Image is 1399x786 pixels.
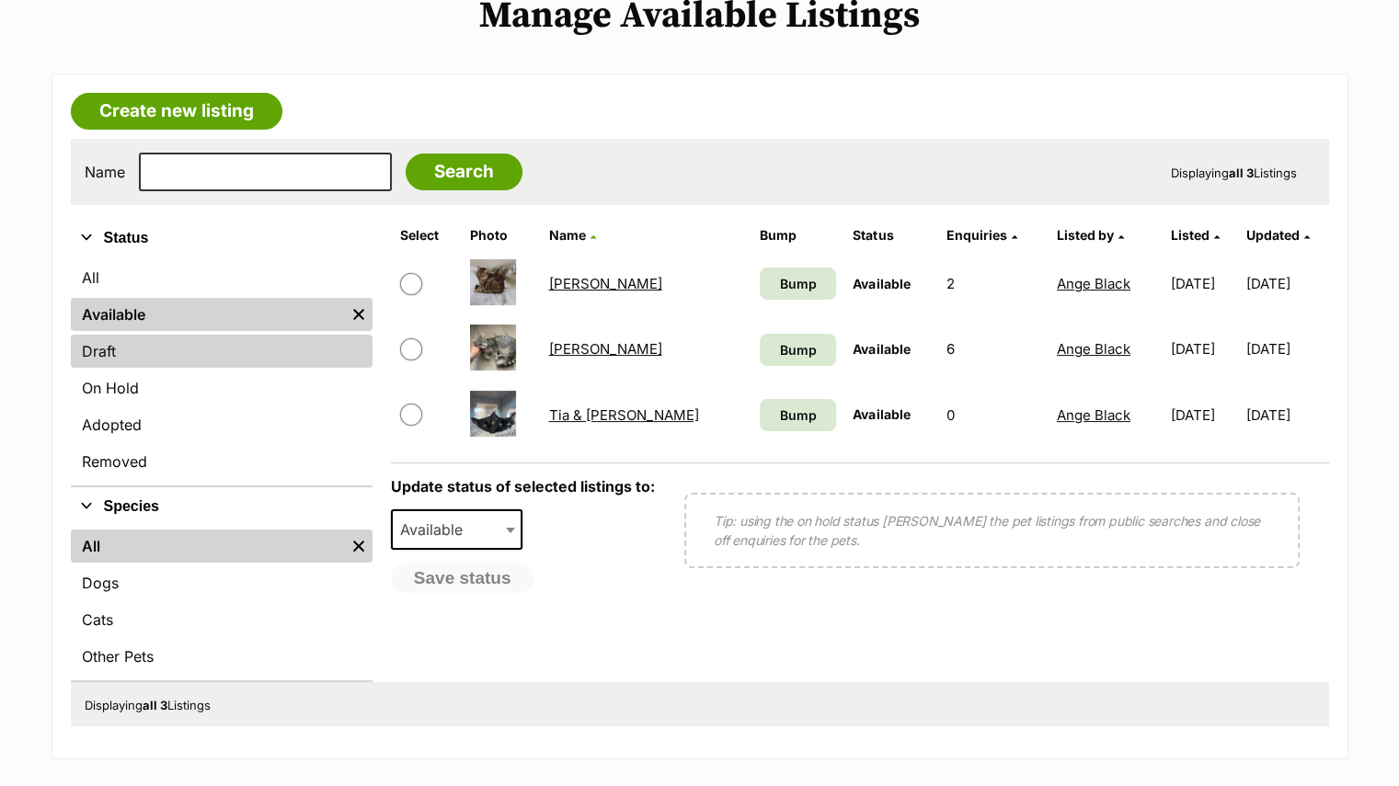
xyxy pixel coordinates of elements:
span: Bump [780,274,817,293]
a: Cats [71,603,373,636]
a: Ange Black [1057,275,1130,292]
a: Removed [71,445,373,478]
label: Name [85,164,125,180]
td: 2 [939,252,1048,315]
a: Remove filter [345,298,373,331]
a: Remove filter [345,530,373,563]
a: [PERSON_NAME] [549,275,662,292]
td: [DATE] [1164,383,1244,447]
a: Bump [760,399,836,431]
a: Enquiries [946,227,1017,243]
span: Listed by [1057,227,1114,243]
span: Bump [780,340,817,359]
a: All [71,530,345,563]
a: Ange Black [1057,406,1130,424]
span: Available [853,406,910,422]
div: Species [71,526,373,680]
a: All [71,261,373,294]
span: Available [391,509,523,550]
a: Available [71,298,345,331]
th: Select [393,221,461,250]
a: Listed [1171,227,1220,243]
a: [PERSON_NAME] [549,340,662,358]
button: Save status [391,564,534,593]
span: translation missing: en.admin.listings.index.attributes.enquiries [946,227,1007,243]
input: Search [406,154,522,190]
a: Dogs [71,566,373,599]
span: Available [853,276,910,291]
span: Name [549,227,586,243]
th: Bump [752,221,843,250]
td: [DATE] [1246,317,1327,381]
a: Draft [71,335,373,368]
th: Status [845,221,936,250]
span: Available [853,341,910,357]
span: Listed [1171,227,1210,243]
label: Update status of selected listings to: [391,477,655,496]
button: Species [71,495,373,518]
td: [DATE] [1246,383,1327,447]
strong: all 3 [1229,165,1254,180]
p: Tip: using the on hold status [PERSON_NAME] the pet listings from public searches and close off e... [714,511,1270,550]
td: [DATE] [1164,252,1244,315]
td: 6 [939,317,1048,381]
a: Ange Black [1057,340,1130,358]
td: [DATE] [1246,252,1327,315]
div: Status [71,257,373,485]
a: On Hold [71,371,373,404]
a: Updated [1246,227,1310,243]
td: 0 [939,383,1048,447]
span: Bump [780,405,817,425]
span: Displaying Listings [85,698,211,712]
a: Tia & [PERSON_NAME] [549,406,699,424]
a: Create new listing [71,93,282,130]
a: Listed by [1057,227,1124,243]
a: Adopted [71,408,373,441]
a: Bump [760,334,836,366]
strong: all 3 [143,698,167,712]
span: Displaying Listings [1171,165,1297,180]
a: Other Pets [71,640,373,673]
th: Photo [463,221,540,250]
span: Available [393,517,481,542]
span: Updated [1246,227,1300,243]
td: [DATE] [1164,317,1244,381]
button: Status [71,226,373,250]
a: Name [549,227,596,243]
a: Bump [760,268,836,300]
